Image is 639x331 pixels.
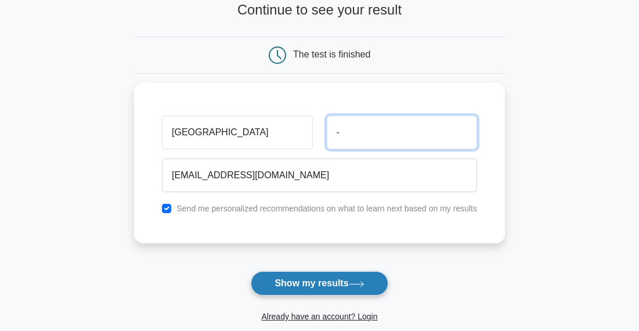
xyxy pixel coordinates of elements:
[162,116,312,149] input: First name
[327,116,477,149] input: Last name
[293,50,370,60] div: The test is finished
[162,159,477,192] input: Email
[251,271,388,296] button: Show my results
[176,204,477,213] label: Send me personalized recommendations on what to learn next based on my results
[261,312,377,321] a: Already have an account? Login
